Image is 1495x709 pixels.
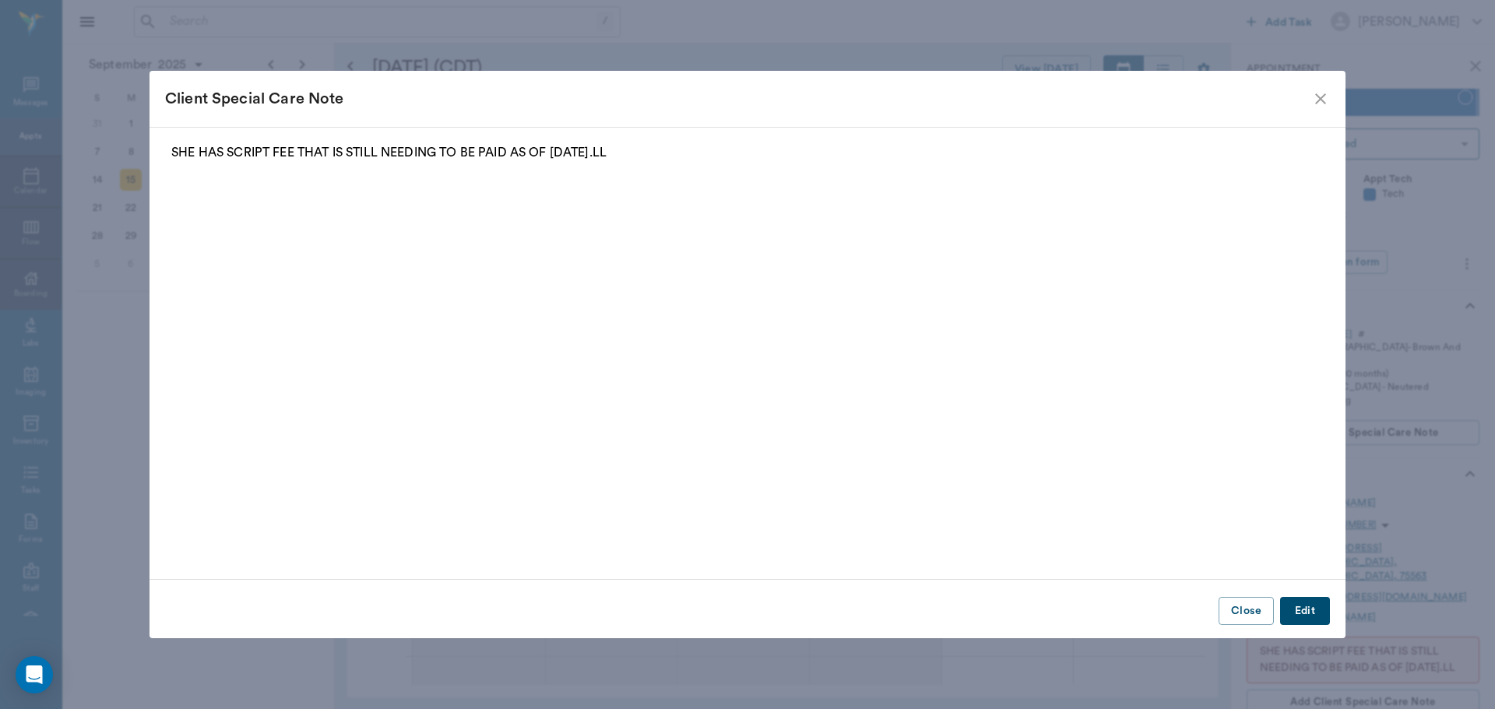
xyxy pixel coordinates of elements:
[1280,597,1330,626] button: Edit
[171,143,1324,162] p: SHE HAS SCRIPT FEE THAT IS STILL NEEDING TO BE PAID AS OF [DATE].LL
[165,86,1311,111] div: Client Special Care Note
[1219,597,1274,626] button: Close
[16,656,53,693] div: Open Intercom Messenger
[1311,90,1330,108] button: close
